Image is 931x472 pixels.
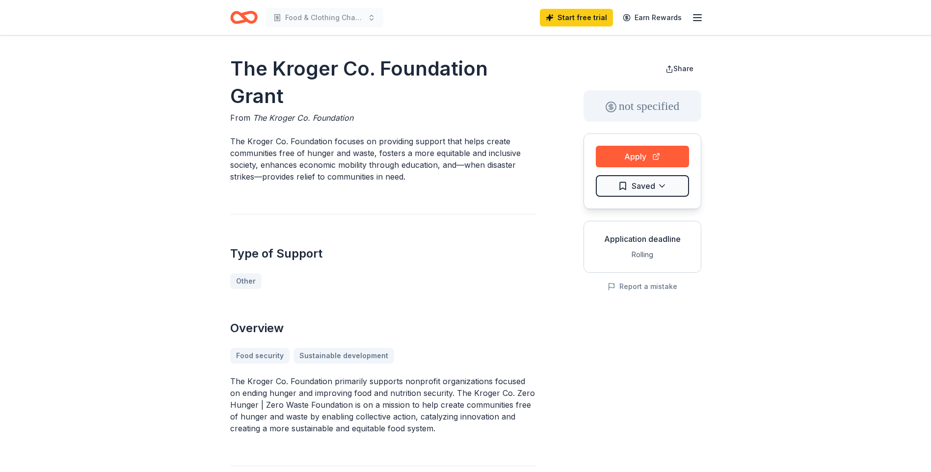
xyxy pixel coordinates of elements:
[673,64,693,73] span: Share
[617,9,688,26] a: Earn Rewards
[230,55,536,110] h1: The Kroger Co. Foundation Grant
[230,246,536,262] h2: Type of Support
[230,6,258,29] a: Home
[253,113,353,123] span: The Kroger Co. Foundation
[230,375,536,434] p: The Kroger Co. Foundation primarily supports nonprofit organizations focused on ending hunger and...
[632,180,655,192] span: Saved
[608,281,677,292] button: Report a mistake
[285,12,364,24] span: Food & Clothing Charity for Women and Children
[592,249,693,261] div: Rolling
[596,175,689,197] button: Saved
[584,90,701,122] div: not specified
[230,320,536,336] h2: Overview
[596,146,689,167] button: Apply
[230,273,262,289] a: Other
[266,8,383,27] button: Food & Clothing Charity for Women and Children
[230,112,536,124] div: From
[540,9,613,26] a: Start free trial
[592,233,693,245] div: Application deadline
[230,135,536,183] p: The Kroger Co. Foundation focuses on providing support that helps create communities free of hung...
[658,59,701,79] button: Share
